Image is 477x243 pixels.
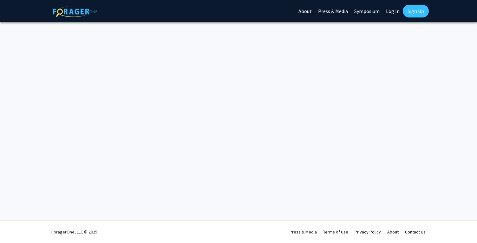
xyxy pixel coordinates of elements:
a: About [387,229,399,235]
a: Terms of Use [323,229,348,235]
a: Sign Up [403,5,429,17]
img: ForagerOne Logo [53,6,97,17]
a: Press & Media [290,229,317,235]
div: ForagerOne, LLC © 2025 [51,221,97,243]
a: Contact Us [405,229,426,235]
a: Privacy Policy [355,229,381,235]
